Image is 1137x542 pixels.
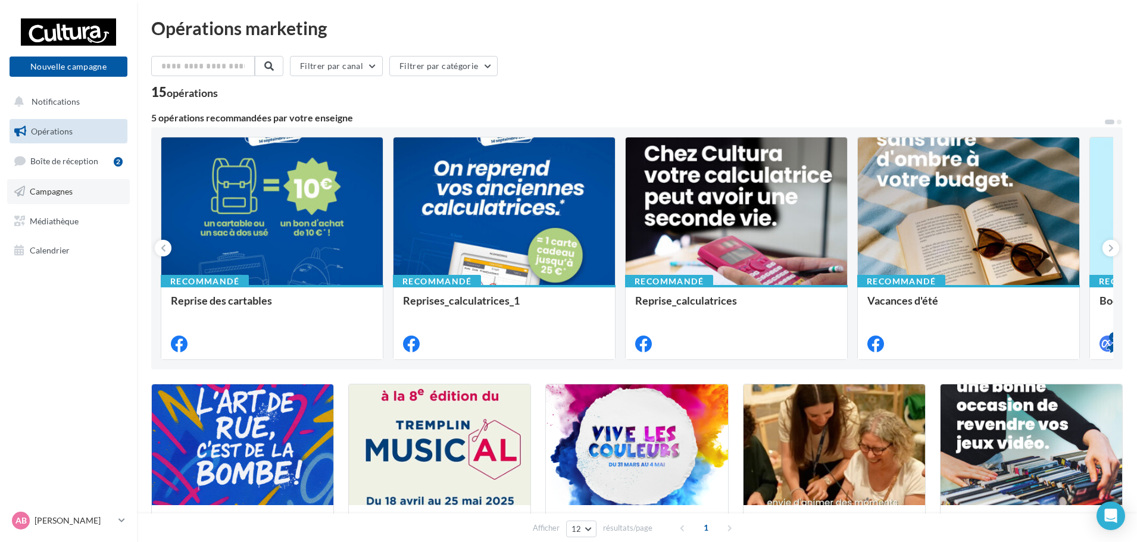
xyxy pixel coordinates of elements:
[30,186,73,196] span: Campagnes
[7,179,130,204] a: Campagnes
[389,56,498,76] button: Filtrer par catégorie
[31,126,73,136] span: Opérations
[10,57,127,77] button: Nouvelle campagne
[867,295,1070,318] div: Vacances d'été
[857,275,945,288] div: Recommandé
[625,275,713,288] div: Recommandé
[35,515,114,527] p: [PERSON_NAME]
[114,157,123,167] div: 2
[7,209,130,234] a: Médiathèque
[7,148,130,174] a: Boîte de réception2
[403,295,605,318] div: Reprises_calculatrices_1
[290,56,383,76] button: Filtrer par canal
[15,515,27,527] span: AB
[151,86,218,99] div: 15
[30,245,70,255] span: Calendrier
[7,119,130,144] a: Opérations
[30,156,98,166] span: Boîte de réception
[566,521,596,537] button: 12
[10,509,127,532] a: AB [PERSON_NAME]
[1109,332,1120,343] div: 4
[533,522,560,534] span: Afficher
[696,518,716,537] span: 1
[167,87,218,98] div: opérations
[393,275,481,288] div: Recommandé
[1097,502,1125,530] div: Open Intercom Messenger
[151,19,1123,37] div: Opérations marketing
[30,215,79,225] span: Médiathèque
[32,96,80,106] span: Notifications
[161,275,249,288] div: Recommandé
[571,524,582,534] span: 12
[171,295,373,318] div: Reprise des cartables
[7,89,125,114] button: Notifications
[151,113,1104,123] div: 5 opérations recommandées par votre enseigne
[7,238,130,263] a: Calendrier
[603,522,652,534] span: résultats/page
[635,295,838,318] div: Reprise_calculatrices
